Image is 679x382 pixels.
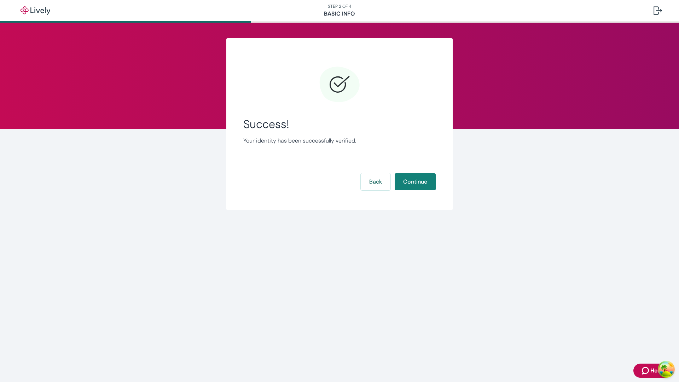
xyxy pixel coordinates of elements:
button: Back [361,173,390,190]
button: Log out [648,2,668,19]
p: Your identity has been successfully verified. [243,137,436,145]
span: Help [650,366,663,375]
img: Lively [16,6,55,15]
button: Open Tanstack query devtools [659,362,673,376]
span: Success! [243,117,436,131]
svg: Zendesk support icon [642,366,650,375]
button: Continue [395,173,436,190]
button: Zendesk support iconHelp [633,364,671,378]
svg: Checkmark icon [318,64,361,106]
